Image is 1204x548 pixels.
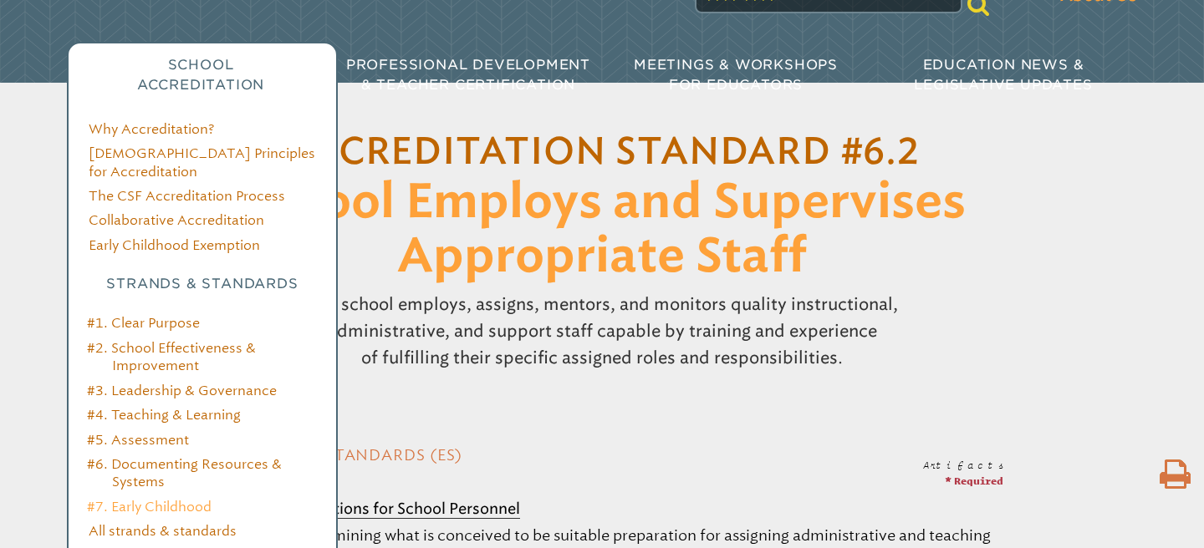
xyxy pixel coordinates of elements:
a: #3. Leadership & Governance [87,383,277,398]
span: Education News & Legislative Updates [914,57,1092,93]
a: Collaborative Accreditation [89,212,264,228]
a: #5. Assessment [87,432,189,448]
a: All strands & standards [89,523,237,539]
a: #4. Teaching & Learning [87,407,241,423]
a: Accreditation Standard #6.2 [284,134,920,171]
a: Early Childhood Exemption [89,237,260,253]
span: Meetings & Workshops for Educators [634,57,838,93]
p: The school employs, assigns, mentors, and monitors quality instructional, administrative, and sup... [251,284,953,378]
a: The CSF Accreditation Process [89,188,285,204]
span: * Required [945,474,1003,486]
a: [DEMOGRAPHIC_DATA] Principles for Accreditation [89,145,315,179]
b: Expectations for School Personnel [277,500,520,518]
a: Why Accreditation? [89,121,214,137]
span: Professional Development & Teacher Certification [346,57,590,93]
h3: Strands & Standards [89,274,316,294]
span: Artifacts [923,459,1003,470]
a: #7. Early Childhood [87,499,212,515]
span: School Employs and Supervises Appropriate Staff [238,180,966,280]
a: #1. Clear Purpose [87,315,200,331]
span: School Accreditation [137,57,264,93]
a: #2. School Effectiveness & Improvement [87,340,256,373]
a: #6. Documenting Resources & Systems [87,456,282,490]
h2: Explanatory Standards (ES) [201,444,1003,467]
